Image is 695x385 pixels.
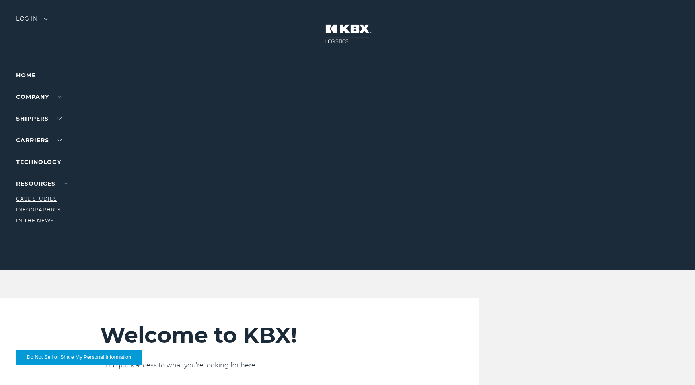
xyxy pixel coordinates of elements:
a: Carriers [16,137,62,144]
a: Company [16,93,62,100]
a: Case Studies [16,196,57,202]
a: In The News [16,217,54,223]
h2: Welcome to KBX! [100,322,413,348]
button: Do Not Sell or Share My Personal Information [16,350,142,365]
a: Technology [16,158,61,166]
a: Home [16,72,36,79]
a: Infographics [16,207,60,213]
p: Find quick access to what you're looking for here. [100,360,413,370]
img: kbx logo [317,16,378,51]
a: SHIPPERS [16,115,62,122]
div: Log in [16,16,48,28]
img: arrow [43,18,48,20]
a: RESOURCES [16,180,68,187]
